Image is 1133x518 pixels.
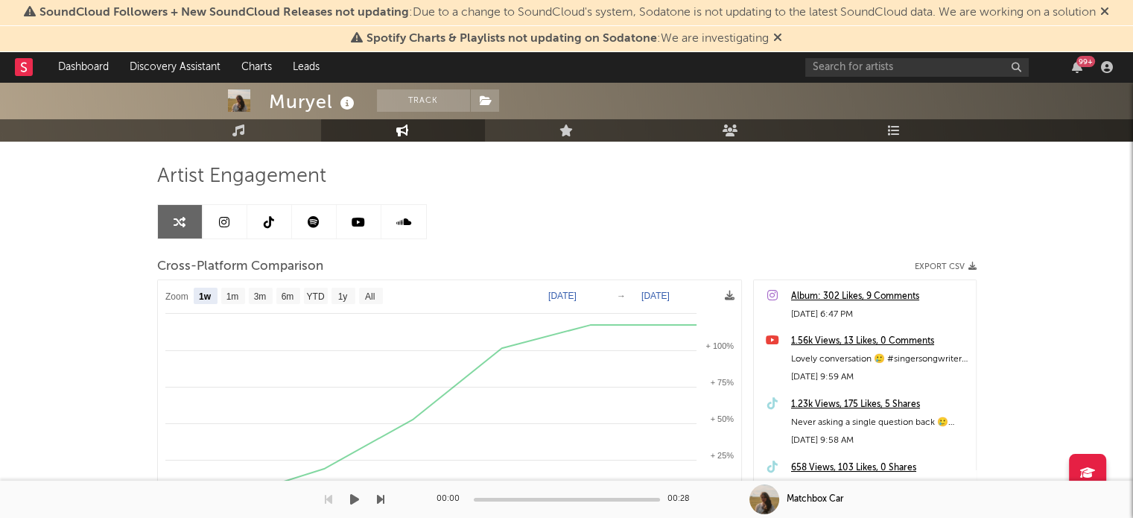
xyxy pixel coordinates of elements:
[1072,61,1082,73] button: 99+
[791,350,968,368] div: Lovely conversation 🥲 #singersongwriter #newmusic #femalerage
[705,341,734,350] text: + 100%
[791,396,968,414] a: 1.23k Views, 175 Likes, 5 Shares
[269,89,358,114] div: Muryel
[306,291,324,302] text: YTD
[366,33,769,45] span: : We are investigating
[165,291,188,302] text: Zoom
[791,459,968,477] a: 658 Views, 103 Likes, 0 Shares
[199,291,212,302] text: 1w
[377,89,470,112] button: Track
[1076,56,1095,67] div: 99 +
[791,477,968,495] div: I was born to be basic 🤝 #mansplaining #femalerage #newmusic #singersongwriter #[PERSON_NAME]
[710,451,734,460] text: + 25%
[915,262,977,271] button: Export CSV
[364,291,374,302] text: All
[791,306,968,323] div: [DATE] 6:47 PM
[253,291,266,302] text: 3m
[337,291,347,302] text: 1y
[791,332,968,350] a: 1.56k Views, 13 Likes, 0 Comments
[805,58,1029,77] input: Search for artists
[641,291,670,301] text: [DATE]
[39,7,1096,19] span: : Due to a change to SoundCloud's system, Sodatone is not updating to the latest SoundCloud data....
[791,432,968,449] div: [DATE] 9:58 AM
[710,378,734,387] text: + 75%
[667,490,697,508] div: 00:28
[157,168,326,186] span: Artist Engagement
[787,493,844,506] div: Matchbox Car
[548,291,577,301] text: [DATE]
[791,288,968,306] a: Album: 302 Likes, 9 Comments
[617,291,626,301] text: →
[157,258,323,276] span: Cross-Platform Comparison
[710,414,734,423] text: + 50%
[226,291,238,302] text: 1m
[773,33,782,45] span: Dismiss
[281,291,293,302] text: 6m
[791,414,968,432] div: Never asking a single question back 🥲 #femalerage #newmusic #singersongwriter #originalsong
[231,52,282,82] a: Charts
[366,33,657,45] span: Spotify Charts & Playlists not updating on Sodatone
[791,368,968,386] div: [DATE] 9:59 AM
[48,52,119,82] a: Dashboard
[39,7,409,19] span: SoundCloud Followers + New SoundCloud Releases not updating
[282,52,330,82] a: Leads
[1100,7,1109,19] span: Dismiss
[437,490,466,508] div: 00:00
[119,52,231,82] a: Discovery Assistant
